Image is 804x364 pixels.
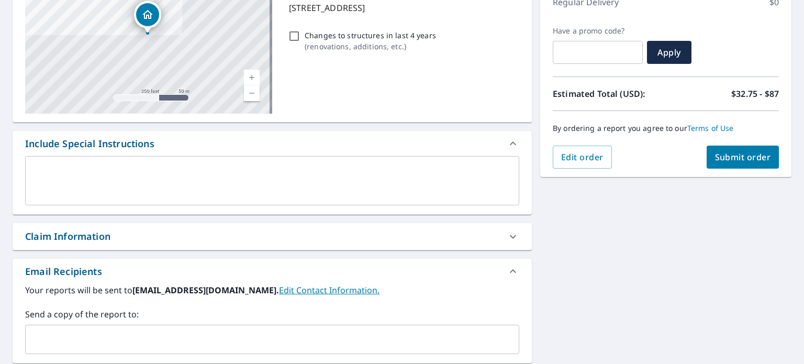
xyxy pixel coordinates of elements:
div: Include Special Instructions [25,137,154,151]
div: Email Recipients [25,264,102,279]
div: Claim Information [25,229,110,244]
label: Have a promo code? [553,26,643,36]
a: Terms of Use [687,123,734,133]
p: Changes to structures in last 4 years [305,30,436,41]
label: Send a copy of the report to: [25,308,519,321]
a: Current Level 17, Zoom Out [244,85,260,101]
button: Edit order [553,146,612,169]
div: Include Special Instructions [13,131,532,156]
p: $32.75 - $87 [731,87,779,100]
span: Apply [655,47,683,58]
p: By ordering a report you agree to our [553,124,779,133]
p: ( renovations, additions, etc. ) [305,41,436,52]
div: Claim Information [13,223,532,250]
button: Submit order [707,146,779,169]
button: Apply [647,41,691,64]
a: EditContactInfo [279,284,379,296]
span: Submit order [715,151,771,163]
b: [EMAIL_ADDRESS][DOMAIN_NAME]. [132,284,279,296]
p: Estimated Total (USD): [553,87,666,100]
span: Edit order [561,151,604,163]
a: Current Level 17, Zoom In [244,70,260,85]
div: Email Recipients [13,259,532,284]
p: [STREET_ADDRESS] [289,2,515,14]
label: Your reports will be sent to [25,284,519,296]
div: Dropped pin, building 1, Residential property, 242 Main St Fairhaven, MA 02719 [134,1,161,34]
